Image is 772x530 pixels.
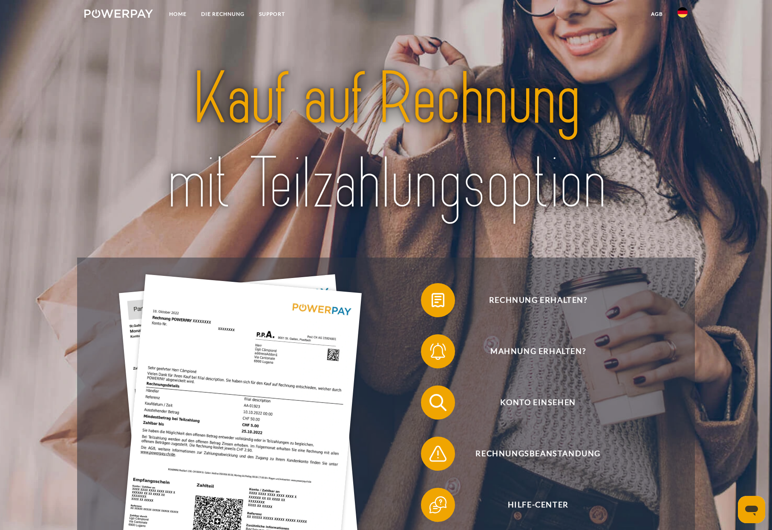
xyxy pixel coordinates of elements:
a: SUPPORT [252,6,292,22]
img: qb_search.svg [427,392,449,413]
a: agb [644,6,670,22]
button: Hilfe-Center [421,488,642,522]
img: qb_help.svg [427,494,449,516]
a: DIE RECHNUNG [194,6,252,22]
span: Konto einsehen [434,385,642,420]
button: Konto einsehen [421,385,642,420]
img: logo-powerpay-white.svg [84,9,153,18]
button: Mahnung erhalten? [421,334,642,368]
span: Rechnung erhalten? [434,283,642,317]
button: Rechnungsbeanstandung [421,437,642,471]
img: qb_bill.svg [427,290,449,311]
span: Rechnungsbeanstandung [434,437,642,471]
img: de [677,7,688,17]
img: qb_bell.svg [427,341,449,362]
a: Home [162,6,194,22]
iframe: Schaltfläche zum Öffnen des Messaging-Fensters [738,496,765,523]
img: title-powerpay_de.svg [114,53,658,230]
img: qb_warning.svg [427,443,449,464]
span: Mahnung erhalten? [434,334,642,368]
span: Hilfe-Center [434,488,642,522]
button: Rechnung erhalten? [421,283,642,317]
